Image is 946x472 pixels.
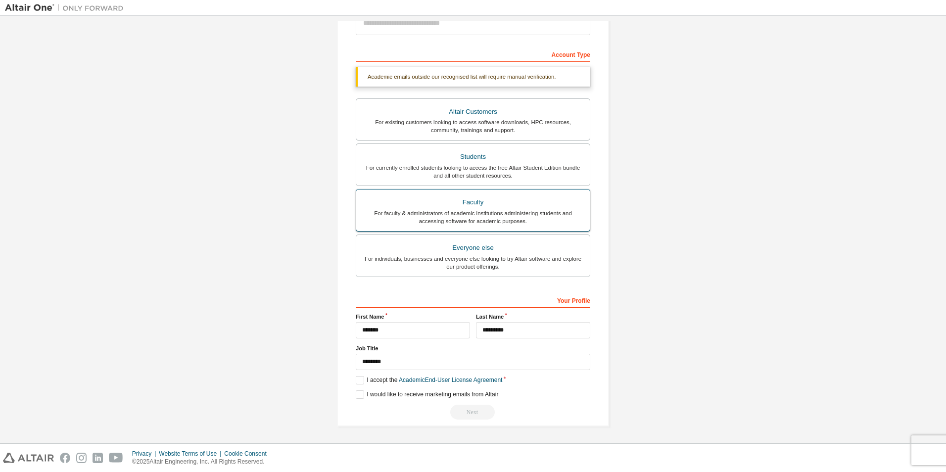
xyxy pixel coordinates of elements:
[399,377,502,383] a: Academic End-User License Agreement
[356,292,590,308] div: Your Profile
[159,450,224,458] div: Website Terms of Use
[132,458,273,466] p: © 2025 Altair Engineering, Inc. All Rights Reserved.
[362,255,584,271] div: For individuals, businesses and everyone else looking to try Altair software and explore our prod...
[93,453,103,463] img: linkedin.svg
[356,390,498,399] label: I would like to receive marketing emails from Altair
[362,118,584,134] div: For existing customers looking to access software downloads, HPC resources, community, trainings ...
[132,450,159,458] div: Privacy
[356,67,590,87] div: Academic emails outside our recognised list will require manual verification.
[356,405,590,420] div: Read and acccept EULA to continue
[224,450,272,458] div: Cookie Consent
[3,453,54,463] img: altair_logo.svg
[476,313,590,321] label: Last Name
[76,453,87,463] img: instagram.svg
[362,241,584,255] div: Everyone else
[356,313,470,321] label: First Name
[356,46,590,62] div: Account Type
[362,164,584,180] div: For currently enrolled students looking to access the free Altair Student Edition bundle and all ...
[362,195,584,209] div: Faculty
[356,344,590,352] label: Job Title
[109,453,123,463] img: youtube.svg
[5,3,129,13] img: Altair One
[362,105,584,119] div: Altair Customers
[362,150,584,164] div: Students
[362,209,584,225] div: For faculty & administrators of academic institutions administering students and accessing softwa...
[60,453,70,463] img: facebook.svg
[356,376,502,384] label: I accept the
